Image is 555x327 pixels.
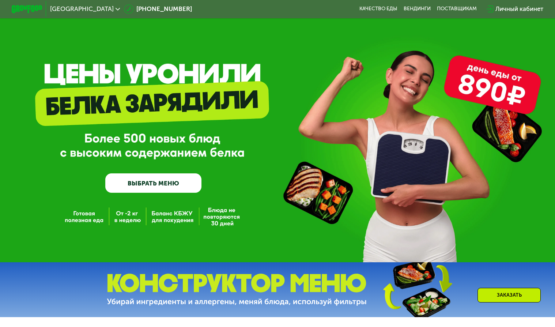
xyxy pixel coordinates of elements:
[404,6,431,12] a: Вендинги
[495,4,543,14] div: Личный кабинет
[437,6,477,12] div: поставщикам
[359,6,397,12] a: Качество еды
[477,288,541,302] div: Заказать
[124,4,192,14] a: [PHONE_NUMBER]
[105,173,201,193] a: ВЫБРАТЬ МЕНЮ
[50,6,114,12] span: [GEOGRAPHIC_DATA]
